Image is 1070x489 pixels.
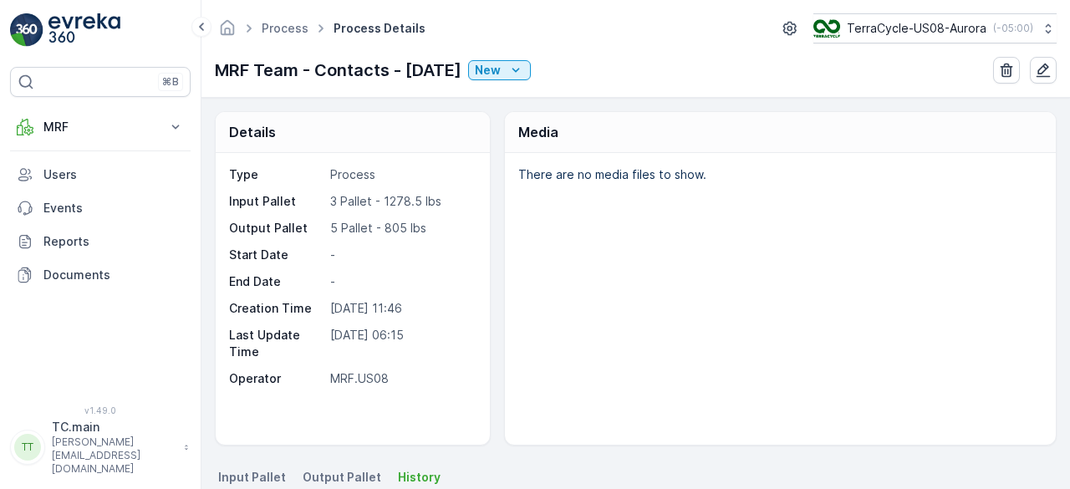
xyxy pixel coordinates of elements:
a: Documents [10,258,191,292]
p: There are no media files to show. [518,166,1038,183]
p: Start Date [229,247,324,263]
img: logo [10,13,43,47]
a: Events [10,191,191,225]
span: Input Pallet [218,469,286,486]
button: TerraCycle-US08-Aurora(-05:00) [813,13,1057,43]
button: TTTC.main[PERSON_NAME][EMAIL_ADDRESS][DOMAIN_NAME] [10,419,191,476]
button: New [468,60,531,80]
div: TT [14,434,41,461]
a: Process [262,21,308,35]
span: v 1.49.0 [10,405,191,415]
p: MRF.US08 [330,370,472,387]
p: ⌘B [162,75,179,89]
p: Process [330,166,472,183]
a: Reports [10,225,191,258]
p: - [330,247,472,263]
p: Last Update Time [229,327,324,360]
p: Input Pallet [229,193,324,210]
a: Homepage [218,25,237,39]
p: TC.main [52,419,176,436]
p: New [475,62,501,79]
p: 3 Pallet - 1278.5 lbs [330,193,472,210]
p: [DATE] 11:46 [330,300,472,317]
p: Details [229,122,276,142]
p: Events [43,200,184,216]
p: MRF Team - Contacts - [DATE] [215,58,461,83]
p: End Date [229,273,324,290]
button: MRF [10,110,191,144]
img: image_ci7OI47.png [813,19,840,38]
p: [PERSON_NAME][EMAIL_ADDRESS][DOMAIN_NAME] [52,436,176,476]
p: Documents [43,267,184,283]
p: MRF [43,119,157,135]
a: Users [10,158,191,191]
p: Users [43,166,184,183]
p: Creation Time [229,300,324,317]
p: [DATE] 06:15 [330,327,472,360]
p: Operator [229,370,324,387]
p: Reports [43,233,184,250]
p: 5 Pallet - 805 lbs [330,220,472,237]
span: Process Details [330,20,429,37]
p: - [330,273,472,290]
p: Type [229,166,324,183]
p: Media [518,122,558,142]
p: ( -05:00 ) [993,22,1033,35]
span: History [398,469,441,486]
p: Output Pallet [229,220,324,237]
span: Output Pallet [303,469,381,486]
p: TerraCycle-US08-Aurora [847,20,986,37]
img: logo_light-DOdMpM7g.png [48,13,120,47]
